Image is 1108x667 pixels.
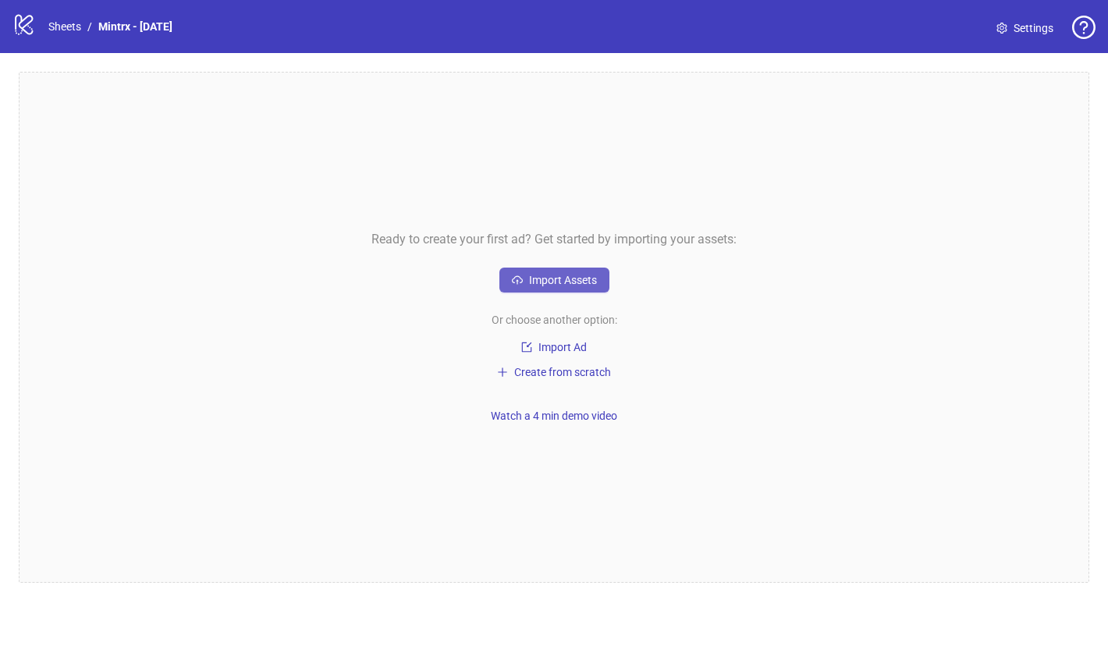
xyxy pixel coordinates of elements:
span: Import Assets [529,274,597,286]
span: question-circle [1072,16,1096,39]
span: cloud-upload [512,275,523,286]
span: Import Ad [538,341,587,353]
a: Settings [984,16,1066,41]
button: Import Ad [499,338,609,357]
button: Watch a 4 min demo video [485,406,623,425]
span: Ready to create your first ad? Get started by importing your assets: [371,229,737,249]
button: Create from scratch [491,363,617,381]
span: import [521,342,532,353]
span: Or choose another option: [492,311,617,328]
span: setting [996,23,1007,34]
span: Create from scratch [514,366,611,378]
li: / [87,18,92,35]
a: Sheets [45,18,84,35]
span: plus [497,367,508,378]
button: Import Assets [499,268,609,293]
span: Settings [1014,20,1053,37]
a: Mintrx - [DATE] [95,18,176,35]
span: Watch a 4 min demo video [491,410,617,422]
